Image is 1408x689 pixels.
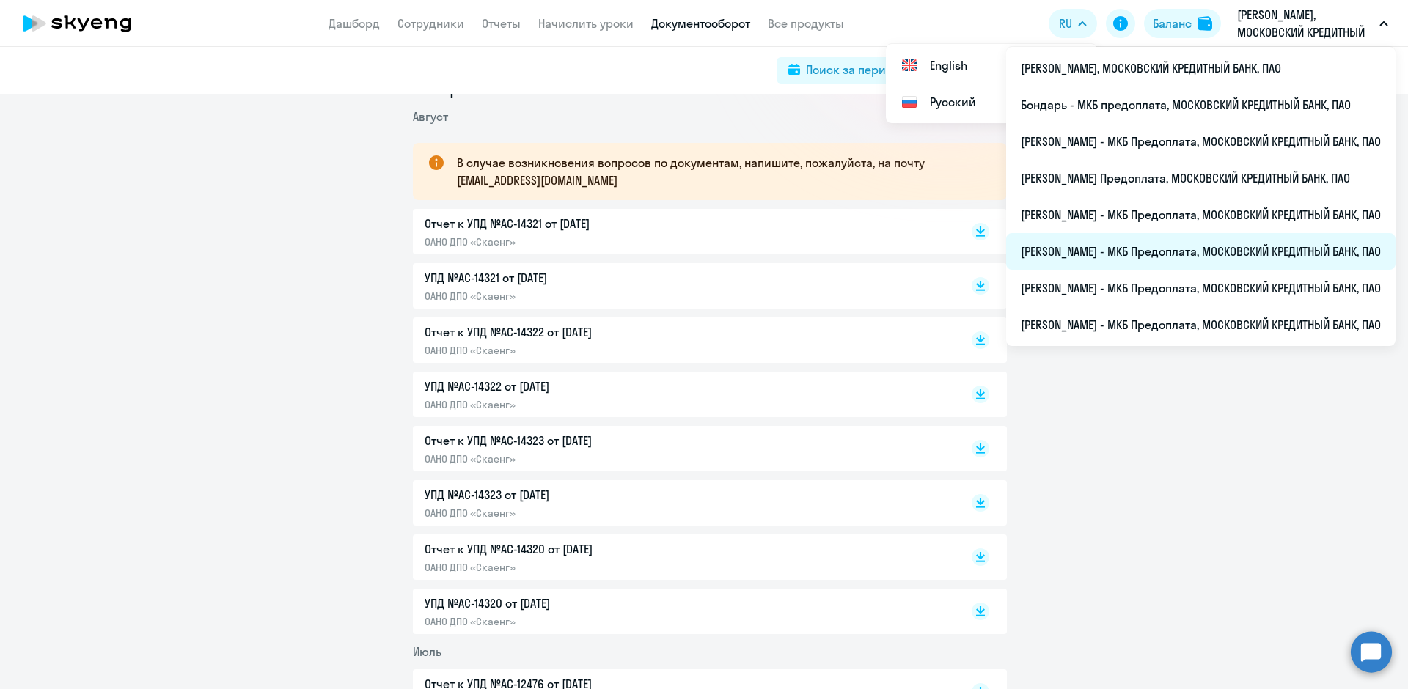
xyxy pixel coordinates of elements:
a: УПД №AC-14323 от [DATE]ОАНО ДПО «Скаенг» [425,486,941,520]
p: УПД №AC-14320 от [DATE] [425,594,733,612]
p: УПД №AC-14322 от [DATE] [425,377,733,395]
a: Отчет к УПД №AC-14320 от [DATE]ОАНО ДПО «Скаенг» [425,540,941,574]
a: Отчет к УПД №AC-14323 от [DATE]ОАНО ДПО «Скаенг» [425,432,941,465]
a: УПД №AC-14322 от [DATE]ОАНО ДПО «Скаенг» [425,377,941,411]
p: [PERSON_NAME], МОСКОВСКИЙ КРЕДИТНЫЙ БАНК, ПАО [1237,6,1374,41]
p: ОАНО ДПО «Скаенг» [425,561,733,574]
img: Русский [901,93,918,111]
button: Поиск за период [777,57,912,84]
button: [PERSON_NAME], МОСКОВСКИЙ КРЕДИТНЫЙ БАНК, ПАО [1230,6,1396,41]
span: RU [1059,15,1072,32]
p: ОАНО ДПО «Скаенг» [425,452,733,465]
p: Отчет к УПД №AC-14323 от [DATE] [425,432,733,449]
p: ОАНО ДПО «Скаенг» [425,615,733,628]
div: Поиск за период [806,61,900,78]
p: ОАНО ДПО «Скаенг» [425,344,733,357]
a: Начислить уроки [538,16,634,31]
a: Дашборд [329,16,380,31]
a: Все продукты [768,16,844,31]
p: УПД №AC-14321 от [DATE] [425,269,733,287]
img: balance [1198,16,1212,31]
a: УПД №AC-14321 от [DATE]ОАНО ДПО «Скаенг» [425,269,941,303]
img: English [901,56,918,74]
p: УПД №AC-14323 от [DATE] [425,486,733,504]
button: Балансbalance [1144,9,1221,38]
a: Сотрудники [397,16,464,31]
ul: RU [1006,47,1396,346]
p: Отчет к УПД №AC-14322 от [DATE] [425,323,733,341]
p: ОАНО ДПО «Скаенг» [425,290,733,303]
p: ОАНО ДПО «Скаенг» [425,235,733,248]
a: Документооборот [651,16,750,31]
button: RU [1049,9,1097,38]
a: УПД №AC-14320 от [DATE]ОАНО ДПО «Скаенг» [425,594,941,628]
p: ОАНО ДПО «Скаенг» [425,398,733,411]
span: Июль [413,644,441,659]
p: Отчет к УПД №AC-14321 от [DATE] [425,215,733,232]
a: Отчет к УПД №AC-14322 от [DATE]ОАНО ДПО «Скаенг» [425,323,941,357]
p: В случае возникновения вопросов по документам, напишите, пожалуйста, на почту [EMAIL_ADDRESS][DOM... [457,154,980,189]
ul: RU [886,44,1097,123]
div: Баланс [1153,15,1192,32]
p: Отчет к УПД №AC-14320 от [DATE] [425,540,733,558]
a: Отчет к УПД №AC-14321 от [DATE]ОАНО ДПО «Скаенг» [425,215,941,248]
p: ОАНО ДПО «Скаенг» [425,506,733,520]
a: Отчеты [482,16,521,31]
span: Август [413,109,448,124]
